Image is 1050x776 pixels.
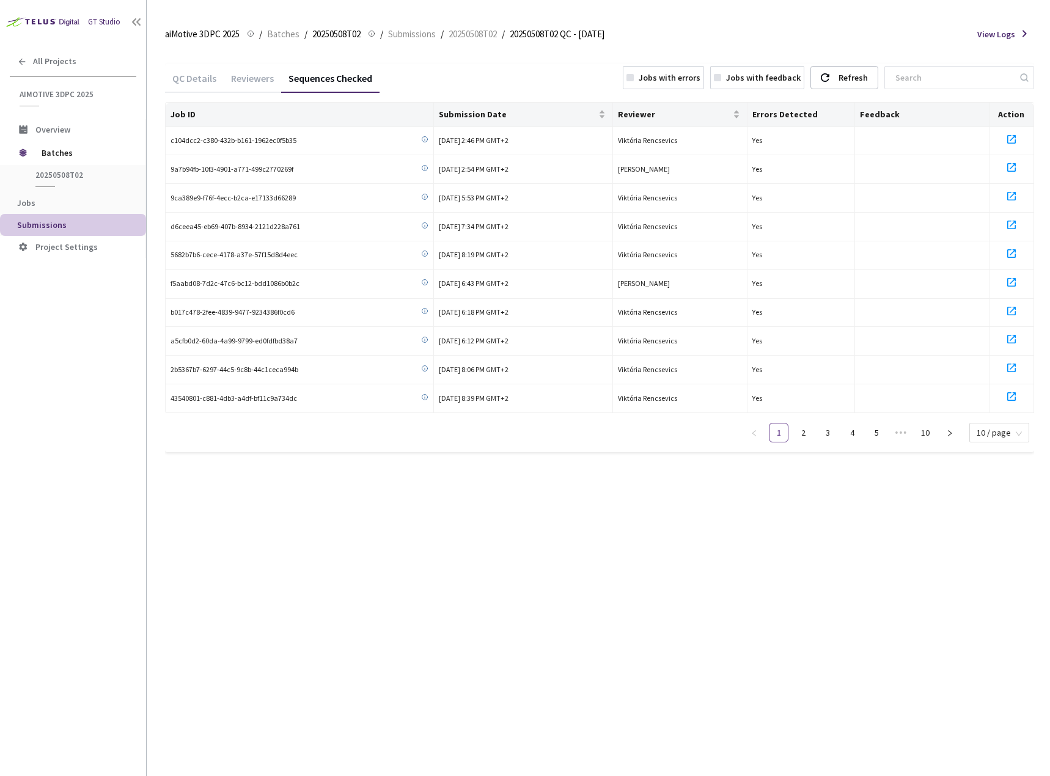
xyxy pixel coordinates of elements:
[618,136,677,145] span: Viktória Rencsevics
[769,423,788,442] li: 1
[618,164,670,174] span: [PERSON_NAME]
[267,27,299,42] span: Batches
[510,27,604,42] span: 20250508T02 QC - [DATE]
[752,250,762,259] span: Yes
[618,109,730,119] span: Reviewer
[969,423,1029,437] div: Page Size
[171,335,298,347] span: a5cfb0d2-60da-4a99-9799-ed0fdfbd38a7
[171,164,293,175] span: 9a7b94fb-10f3-4901-a771-499c2770269f
[386,27,438,40] a: Submissions
[165,72,224,93] div: QC Details
[259,27,262,42] li: /
[916,423,934,442] a: 10
[446,27,499,40] a: 20250508T02
[751,430,758,437] span: left
[867,423,886,442] a: 5
[88,16,120,28] div: GT Studio
[33,56,76,67] span: All Projects
[20,89,129,100] span: aiMotive 3DPC 2025
[618,193,677,202] span: Viktória Rencsevics
[439,164,508,174] span: [DATE] 2:54 PM GMT+2
[818,423,837,442] li: 3
[439,109,596,119] span: Submission Date
[281,72,380,93] div: Sequences Checked
[42,141,125,165] span: Batches
[224,72,281,93] div: Reviewers
[618,307,677,317] span: Viktória Rencsevics
[171,278,299,290] span: f5aabd08-7d2c-47c6-bc12-bdd1086b0b2c
[618,336,677,345] span: Viktória Rencsevics
[752,222,762,231] span: Yes
[265,27,302,40] a: Batches
[380,27,383,42] li: /
[747,103,855,127] th: Errors Detected
[818,423,837,442] a: 3
[439,193,508,202] span: [DATE] 5:53 PM GMT+2
[35,170,126,180] span: 20250508T02
[744,423,764,442] li: Previous Page
[752,279,762,288] span: Yes
[839,67,868,89] div: Refresh
[977,28,1015,40] span: View Logs
[502,27,505,42] li: /
[449,27,497,42] span: 20250508T02
[441,27,444,42] li: /
[940,423,960,442] li: Next Page
[946,430,953,437] span: right
[439,250,508,259] span: [DATE] 8:19 PM GMT+2
[618,279,670,288] span: [PERSON_NAME]
[744,423,764,442] button: left
[171,221,300,233] span: d6ceea45-eb69-407b-8934-2121d228a761
[312,27,361,42] span: 20250508T02
[35,124,70,135] span: Overview
[17,197,35,208] span: Jobs
[618,222,677,231] span: Viktória Rencsevics
[35,241,98,252] span: Project Settings
[439,279,508,288] span: [DATE] 6:43 PM GMT+2
[977,423,1022,442] span: 10 / page
[171,393,297,404] span: 43540801-c881-4db3-a4df-bf11c9a734dc
[793,423,813,442] li: 2
[171,307,295,318] span: b017c478-2fee-4839-9477-9234386f0cd6
[752,136,762,145] span: Yes
[888,67,1018,89] input: Search
[752,365,762,374] span: Yes
[916,423,935,442] li: 10
[639,71,700,84] div: Jobs with errors
[752,307,762,317] span: Yes
[439,336,508,345] span: [DATE] 6:12 PM GMT+2
[752,193,762,202] span: Yes
[165,27,240,42] span: aiMotive 3DPC 2025
[439,365,508,374] span: [DATE] 8:06 PM GMT+2
[439,393,508,403] span: [DATE] 8:39 PM GMT+2
[166,103,434,127] th: Job ID
[752,164,762,174] span: Yes
[618,393,677,403] span: Viktória Rencsevics
[867,423,886,442] li: 5
[842,423,862,442] li: 4
[855,103,989,127] th: Feedback
[171,364,298,376] span: 2b5367b7-6297-44c5-9c8b-44c1ceca994b
[618,365,677,374] span: Viktória Rencsevics
[989,103,1034,127] th: Action
[794,423,812,442] a: 2
[171,192,296,204] span: 9ca389e9-f76f-4ecc-b2ca-e17133d66289
[891,423,911,442] span: •••
[618,250,677,259] span: Viktória Rencsevics
[769,423,788,442] a: 1
[891,423,911,442] li: Next 5 Pages
[171,135,296,147] span: c104dcc2-c380-432b-b161-1962ec0f5b35
[17,219,67,230] span: Submissions
[439,307,508,317] span: [DATE] 6:18 PM GMT+2
[726,71,801,84] div: Jobs with feedback
[439,222,508,231] span: [DATE] 7:34 PM GMT+2
[304,27,307,42] li: /
[752,336,762,345] span: Yes
[613,103,747,127] th: Reviewer
[439,136,508,145] span: [DATE] 2:46 PM GMT+2
[940,423,960,442] button: right
[171,249,298,261] span: 5682b7b6-cece-4178-a37e-57f15d8d4eec
[388,27,436,42] span: Submissions
[434,103,613,127] th: Submission Date
[752,393,762,403] span: Yes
